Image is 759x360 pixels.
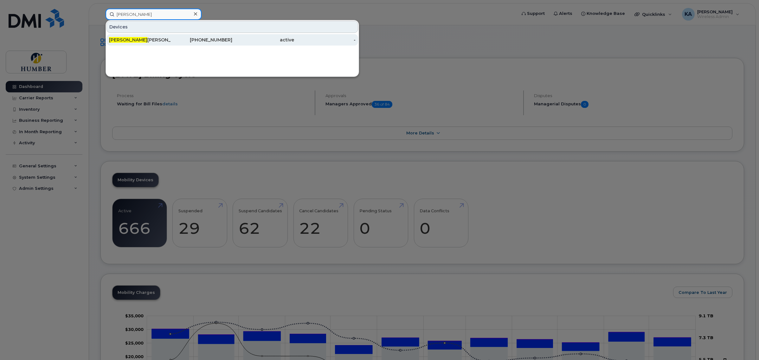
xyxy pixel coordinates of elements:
[109,37,171,43] div: [PERSON_NAME]
[232,37,294,43] div: active
[106,21,358,33] div: Devices
[106,34,358,46] a: [PERSON_NAME][PERSON_NAME][PHONE_NUMBER]active-
[294,37,356,43] div: -
[109,37,147,43] span: [PERSON_NAME]
[171,37,233,43] div: [PHONE_NUMBER]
